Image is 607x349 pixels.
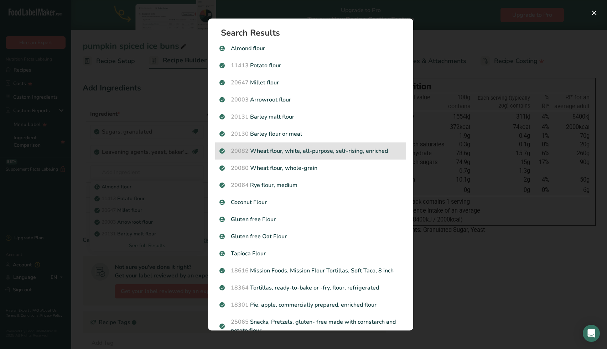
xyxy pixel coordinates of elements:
span: 18301 [231,301,249,309]
span: 18616 [231,267,249,275]
span: 20082 [231,147,249,155]
p: Snacks, Pretzels, gluten- free made with cornstarch and potato flour [219,318,402,335]
span: 20064 [231,181,249,189]
p: Tortillas, ready-to-bake or -fry, flour, refrigerated [219,283,402,292]
p: Arrowroot flour [219,95,402,104]
p: Barley malt flour [219,113,402,121]
span: 11413 [231,62,249,69]
span: 20080 [231,164,249,172]
p: Tapioca Flour [219,249,402,258]
span: 18364 [231,284,249,292]
p: Rye flour, medium [219,181,402,189]
p: Wheat flour, white, all-purpose, self-rising, enriched [219,147,402,155]
p: Gluten free Flour [219,215,402,224]
span: 25065 [231,318,249,326]
p: Mission Foods, Mission Flour Tortillas, Soft Taco, 8 inch [219,266,402,275]
span: 20131 [231,113,249,121]
p: Barley flour or meal [219,130,402,138]
span: 20130 [231,130,249,138]
span: 20647 [231,79,249,87]
p: Potato flour [219,61,402,70]
h1: Search Results [221,28,406,37]
p: Millet flour [219,78,402,87]
p: Coconut Flour [219,198,402,207]
p: Wheat flour, whole-grain [219,164,402,172]
p: Pie, apple, commercially prepared, enriched flour [219,301,402,309]
div: Open Intercom Messenger [583,325,600,342]
span: 20003 [231,96,249,104]
p: Almond flour [219,44,402,53]
p: Gluten free Oat Flour [219,232,402,241]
